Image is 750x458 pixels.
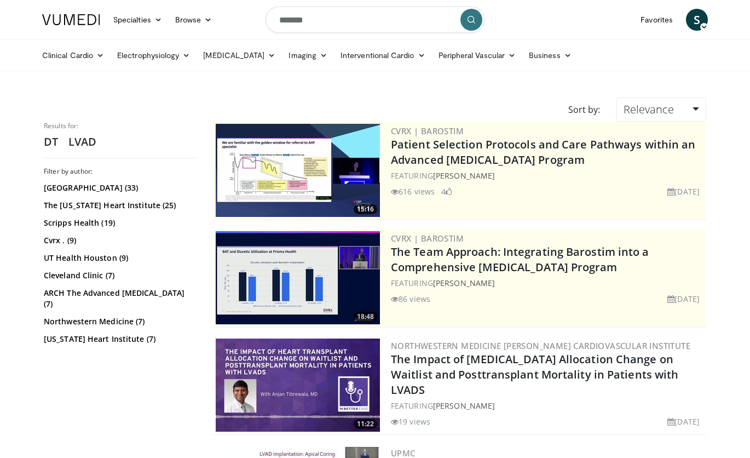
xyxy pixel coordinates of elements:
li: [DATE] [667,416,700,427]
img: 6d264a54-9de4-4e50-92ac-3980a0489eeb.300x170_q85_crop-smart_upscale.jpg [216,231,380,324]
li: 616 views [391,186,435,197]
a: Scripps Health (19) [44,217,194,228]
h3: Filter by author: [44,167,197,176]
span: 15:16 [354,204,377,214]
a: Interventional Cardio [334,44,432,66]
li: [DATE] [667,186,700,197]
a: 15:16 [216,124,380,217]
img: VuMedi Logo [42,14,100,25]
a: Specialties [107,9,169,31]
a: Favorites [634,9,679,31]
div: Sort by: [560,98,608,122]
a: Relevance [616,98,706,122]
li: 86 views [391,293,430,305]
a: The [US_STATE] Heart Institute (25) [44,200,194,211]
a: Clinical Cardio [36,44,111,66]
a: Electrophysiology [111,44,197,66]
span: 18:48 [354,312,377,322]
a: ARCH The Advanced [MEDICAL_DATA] (7) [44,288,194,310]
a: [US_STATE] Heart Institute (7) [44,334,194,345]
div: FEATURING [391,277,704,289]
a: [PERSON_NAME] [433,278,495,288]
li: [DATE] [667,293,700,305]
a: The Impact of [MEDICAL_DATA] Allocation Change on Waitlist and Posttransplant Mortality in Patien... [391,352,678,397]
a: Northwestern Medicine (7) [44,316,194,327]
img: 70005449-8e92-4c20-8724-78aaa0a4210e.300x170_q85_crop-smart_upscale.jpg [216,339,380,432]
a: Browse [169,9,219,31]
a: Northwestern Medicine [PERSON_NAME] Cardiovascular Institute [391,340,690,351]
input: Search topics, interventions [266,7,484,33]
a: [PERSON_NAME] [433,170,495,181]
span: 11:22 [354,419,377,429]
a: Peripheral Vascular [432,44,522,66]
a: [MEDICAL_DATA] [197,44,282,66]
div: FEATURING [391,170,704,181]
a: The Team Approach: Integrating Barostim into a Comprehensive [MEDICAL_DATA] Program [391,244,649,274]
a: UT Health Houston (9) [44,253,194,264]
a: 11:22 [216,339,380,432]
img: c8104730-ef7e-406d-8f85-1554408b8bf1.300x170_q85_crop-smart_upscale.jpg [216,124,380,217]
li: 19 views [391,416,430,427]
a: S [686,9,708,31]
div: FEATURING [391,400,704,411]
a: [PERSON_NAME] [433,400,495,411]
span: Relevance [624,102,674,117]
a: Cvrx . (9) [44,235,194,246]
a: Cleveland Clinic (7) [44,270,194,281]
a: CVRx | Barostim [391,233,464,244]
a: Business [522,44,578,66]
p: Results for: [44,122,197,130]
a: CVRx | Barostim [391,125,464,136]
a: 18:48 [216,231,380,324]
h2: DT LVAD [44,135,197,149]
a: Imaging [282,44,334,66]
a: [GEOGRAPHIC_DATA] (33) [44,182,194,193]
li: 4 [441,186,452,197]
a: Patient Selection Protocols and Care Pathways within an Advanced [MEDICAL_DATA] Program [391,137,696,167]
